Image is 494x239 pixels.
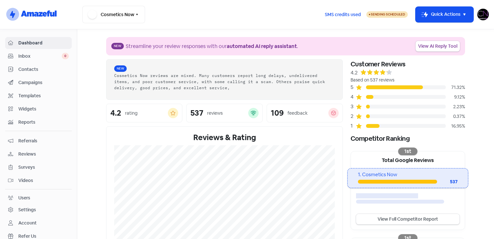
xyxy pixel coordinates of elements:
a: 537reviews [186,104,262,122]
span: SMS credits used [325,11,361,18]
button: Quick Actions [416,7,473,22]
div: Cosmetics Now reviews are mixed. Many customers report long delays, undelivered items, and poor c... [114,72,335,91]
a: Sending Scheduled [366,11,408,18]
span: Templates [18,92,69,99]
div: Streamline your review responses with our . [126,43,298,50]
span: New [114,65,127,72]
span: Inbox [18,53,62,60]
div: 2 [351,112,356,120]
div: 3 [351,103,356,110]
span: Campaigns [18,79,69,86]
div: 2.23% [446,103,465,110]
div: 537 [437,178,458,185]
span: Referrals [18,138,69,144]
a: Reviews [5,148,72,160]
a: Account [5,217,72,229]
div: feedback [288,110,307,117]
span: Surveys [18,164,69,171]
a: Dashboard [5,37,72,49]
div: 537 [190,109,203,117]
div: 9.12% [446,94,465,100]
div: 1. Cosmetics Now [358,171,457,178]
a: Surveys [5,161,72,173]
a: 4.2rating [106,104,182,122]
div: 4.2 [110,109,121,117]
div: Based on 537 reviews [351,77,465,83]
div: 5 [351,83,356,91]
div: Customer Reviews [351,59,465,69]
div: 16.95% [446,123,465,129]
div: Account [18,220,37,226]
a: View AI Reply Tool [416,41,460,52]
div: Users [18,195,30,201]
span: Contacts [18,66,69,73]
span: Videos [18,177,69,184]
div: 109 [271,109,284,117]
a: Users [5,192,72,204]
div: 71.32% [446,84,465,91]
div: rating [125,110,138,117]
button: Cosmetics Now [82,6,145,23]
a: Referrals [5,135,72,147]
div: Reviews & Rating [114,132,335,143]
div: 0.37% [446,113,465,120]
span: Reports [18,119,69,126]
a: Reports [5,116,72,128]
a: SMS credits used [319,11,366,17]
div: 4 [351,93,356,101]
a: Widgets [5,103,72,115]
a: Campaigns [5,77,72,89]
div: 4.2 [351,69,358,77]
div: reviews [207,110,223,117]
span: Dashboard [18,40,69,46]
a: Templates [5,90,72,102]
a: Settings [5,204,72,216]
div: 1st [398,148,417,155]
span: Reviews [18,151,69,158]
a: Videos [5,175,72,186]
div: Competitor Ranking [351,134,465,143]
span: New [111,43,124,49]
a: Contacts [5,63,72,75]
a: 109feedback [267,104,343,122]
div: 1 [351,122,356,130]
div: Total Google Reviews [351,151,465,168]
img: User [477,9,489,20]
iframe: chat widget [467,213,488,233]
b: automated AI reply assistant [227,43,297,50]
span: 0 [62,53,69,59]
div: Settings [18,206,36,213]
a: View Full Competitor Report [356,214,460,225]
a: Inbox 0 [5,50,72,62]
span: Sending Scheduled [371,12,405,16]
span: Widgets [18,106,69,112]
